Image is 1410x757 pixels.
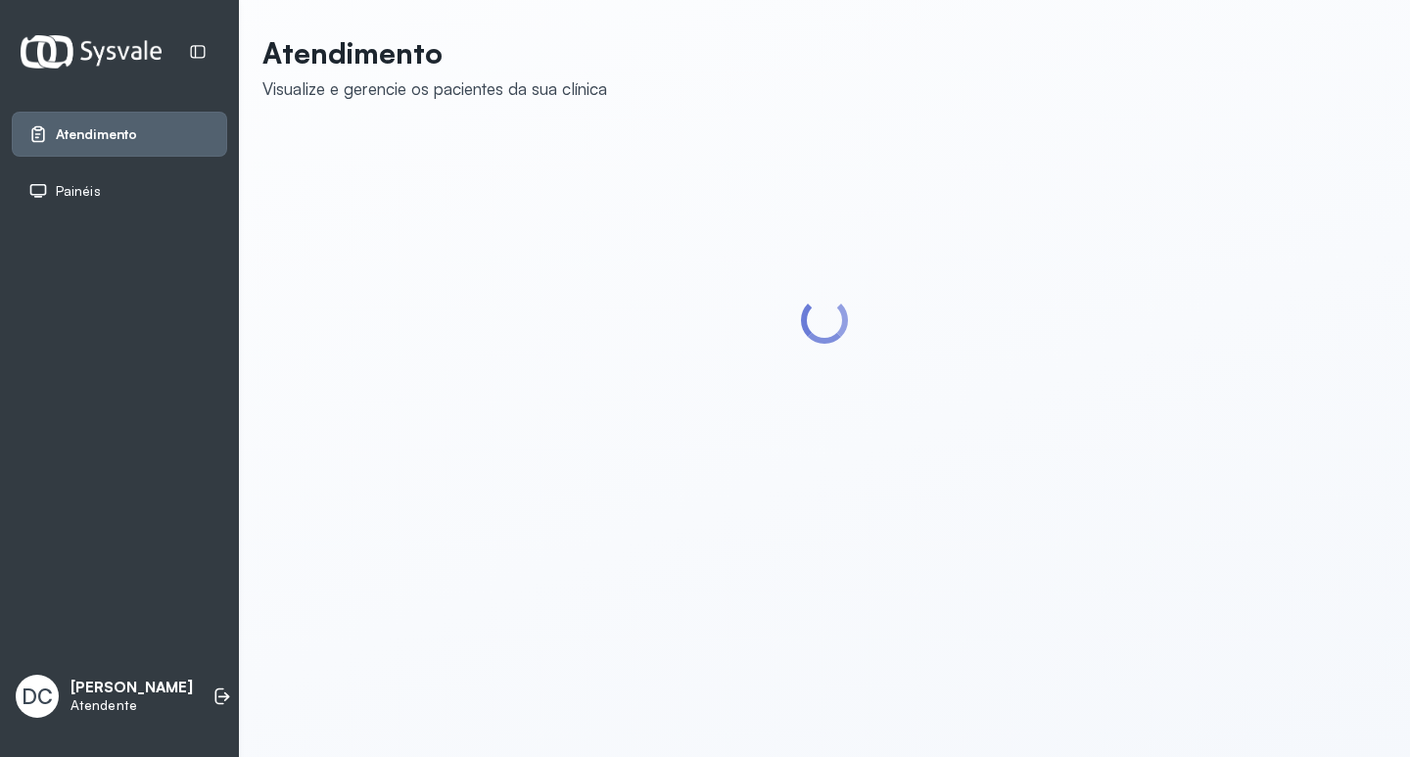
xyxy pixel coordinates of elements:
p: [PERSON_NAME] [70,679,193,697]
p: Atendimento [262,35,607,71]
img: Logotipo do estabelecimento [21,35,162,68]
span: Painéis [56,183,101,200]
span: DC [22,684,53,709]
span: Atendimento [56,126,137,143]
p: Atendente [70,697,193,714]
div: Visualize e gerencie os pacientes da sua clínica [262,78,607,99]
a: Atendimento [28,124,211,144]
